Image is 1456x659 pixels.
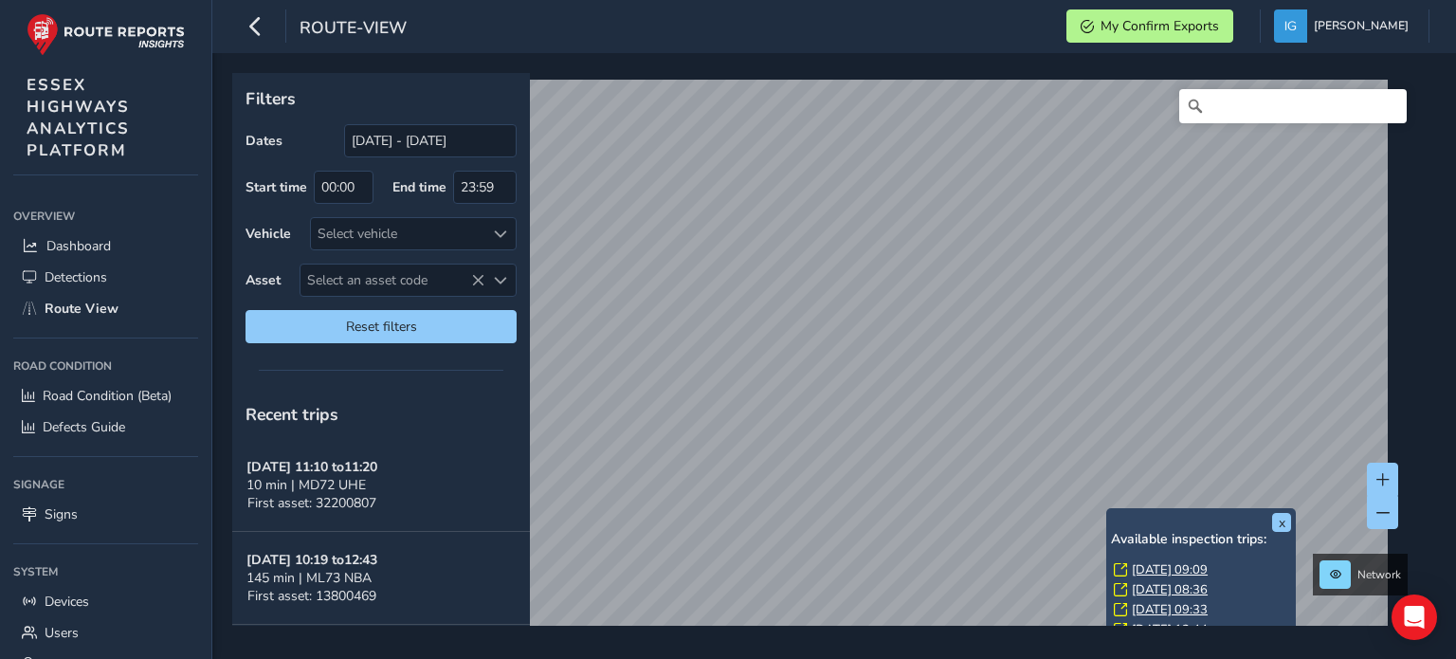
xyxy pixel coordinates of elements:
[260,318,502,336] span: Reset filters
[246,132,282,150] label: Dates
[13,412,198,443] a: Defects Guide
[246,476,366,494] span: 10 min | MD72 UHE
[1272,513,1291,532] button: x
[1314,9,1409,43] span: [PERSON_NAME]
[300,265,484,296] span: Select an asset code
[45,505,78,523] span: Signs
[1274,9,1415,43] button: [PERSON_NAME]
[300,16,407,43] span: route-view
[246,569,372,587] span: 145 min | ML73 NBA
[392,178,446,196] label: End time
[13,586,198,617] a: Devices
[246,310,517,343] button: Reset filters
[246,271,281,289] label: Asset
[45,300,118,318] span: Route View
[247,587,376,605] span: First asset: 13800469
[43,387,172,405] span: Road Condition (Beta)
[1392,595,1437,640] div: Open Intercom Messenger
[311,218,484,249] div: Select vehicle
[246,86,517,111] p: Filters
[1132,561,1208,578] a: [DATE] 09:09
[1101,17,1219,35] span: My Confirm Exports
[1274,9,1307,43] img: diamond-layout
[246,225,291,243] label: Vehicle
[1132,581,1208,598] a: [DATE] 08:36
[246,458,377,476] strong: [DATE] 11:10 to 11:20
[1132,621,1208,638] a: [DATE] 12:44
[45,624,79,642] span: Users
[13,262,198,293] a: Detections
[13,499,198,530] a: Signs
[1111,532,1291,548] h6: Available inspection trips:
[1357,567,1401,582] span: Network
[1179,89,1407,123] input: Search
[45,268,107,286] span: Detections
[46,237,111,255] span: Dashboard
[27,13,185,56] img: rr logo
[246,178,307,196] label: Start time
[247,494,376,512] span: First asset: 32200807
[13,470,198,499] div: Signage
[232,439,530,532] button: [DATE] 11:10 to11:2010 min | MD72 UHEFirst asset: 32200807
[13,380,198,412] a: Road Condition (Beta)
[484,265,516,296] div: Select an asset code
[13,230,198,262] a: Dashboard
[43,418,125,436] span: Defects Guide
[13,202,198,230] div: Overview
[246,551,377,569] strong: [DATE] 10:19 to 12:43
[13,617,198,649] a: Users
[45,593,89,611] span: Devices
[246,403,338,426] span: Recent trips
[232,532,530,625] button: [DATE] 10:19 to12:43145 min | ML73 NBAFirst asset: 13800469
[13,352,198,380] div: Road Condition
[1132,601,1208,618] a: [DATE] 09:33
[239,80,1388,648] canvas: Map
[1066,9,1233,43] button: My Confirm Exports
[13,293,198,324] a: Route View
[13,558,198,586] div: System
[27,74,130,161] span: ESSEX HIGHWAYS ANALYTICS PLATFORM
